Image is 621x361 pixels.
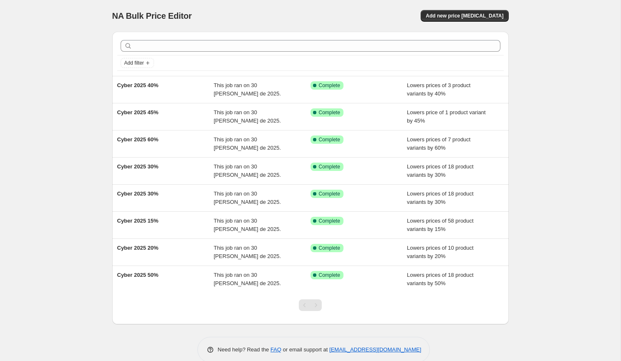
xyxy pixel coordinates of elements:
span: Need help? Read the [218,346,271,353]
span: Cyber 2025 30% [117,191,159,197]
span: This job ran on 30 [PERSON_NAME] de 2025. [214,82,281,97]
span: Add filter [124,60,144,66]
span: This job ran on 30 [PERSON_NAME] de 2025. [214,191,281,205]
a: FAQ [270,346,281,353]
span: Lowers prices of 18 product variants by 30% [407,191,474,205]
button: Add new price [MEDICAL_DATA] [421,10,508,22]
a: [EMAIL_ADDRESS][DOMAIN_NAME] [329,346,421,353]
span: This job ran on 30 [PERSON_NAME] de 2025. [214,136,281,151]
span: Complete [319,272,340,278]
span: Lowers price of 1 product variant by 45% [407,109,486,124]
span: Lowers prices of 18 product variants by 30% [407,163,474,178]
span: This job ran on 30 [PERSON_NAME] de 2025. [214,272,281,286]
span: Complete [319,136,340,143]
span: NA Bulk Price Editor [112,11,192,20]
span: Lowers prices of 18 product variants by 50% [407,272,474,286]
button: Add filter [121,58,154,68]
span: This job ran on 30 [PERSON_NAME] de 2025. [214,218,281,232]
span: Complete [319,245,340,251]
span: Complete [319,218,340,224]
span: Complete [319,82,340,89]
span: Cyber 2025 50% [117,272,159,278]
span: This job ran on 30 [PERSON_NAME] de 2025. [214,109,281,124]
span: Cyber 2025 20% [117,245,159,251]
span: Complete [319,109,340,116]
nav: Pagination [299,299,322,311]
span: Cyber 2025 45% [117,109,159,115]
span: or email support at [281,346,329,353]
span: Lowers prices of 3 product variants by 40% [407,82,470,97]
span: Add new price [MEDICAL_DATA] [426,13,503,19]
span: This job ran on 30 [PERSON_NAME] de 2025. [214,163,281,178]
span: Complete [319,191,340,197]
span: This job ran on 30 [PERSON_NAME] de 2025. [214,245,281,259]
span: Cyber 2025 15% [117,218,159,224]
span: Lowers prices of 7 product variants by 60% [407,136,470,151]
span: Lowers prices of 10 product variants by 20% [407,245,474,259]
span: Lowers prices of 58 product variants by 15% [407,218,474,232]
span: Cyber 2025 30% [117,163,159,170]
span: Cyber 2025 60% [117,136,159,143]
span: Cyber 2025 40% [117,82,159,88]
span: Complete [319,163,340,170]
